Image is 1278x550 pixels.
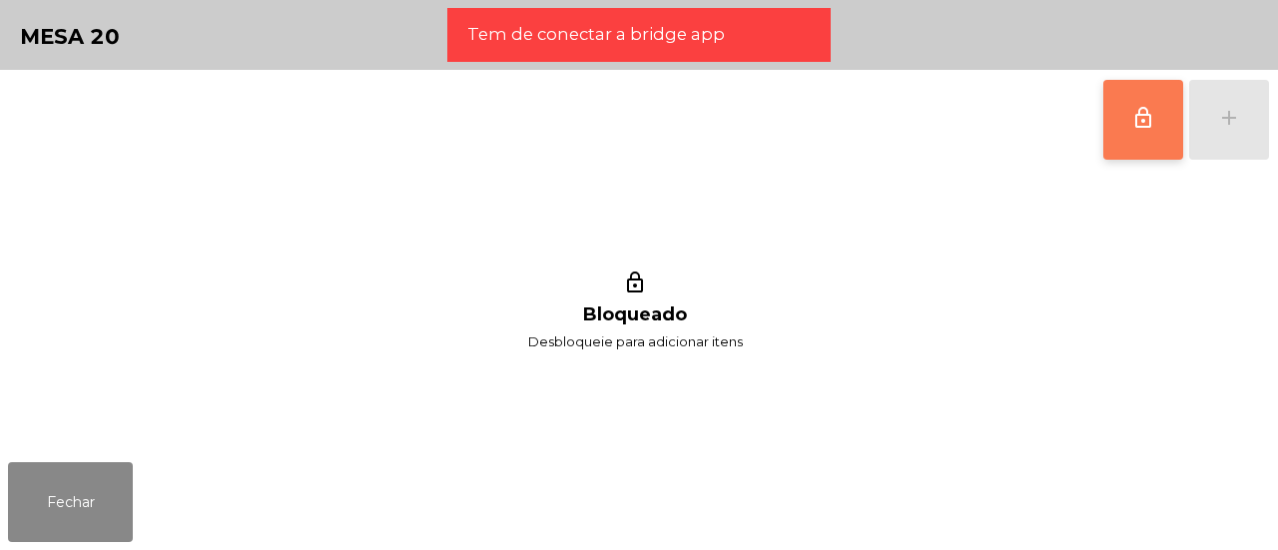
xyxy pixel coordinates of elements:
[8,462,133,542] button: Fechar
[1131,106,1155,130] span: lock_outline
[583,304,687,325] h1: Bloqueado
[1103,80,1183,160] button: lock_outline
[620,271,650,300] i: lock_outline
[20,22,120,52] h4: Mesa 20
[467,22,725,47] span: Tem de conectar a bridge app
[528,329,743,354] span: Desbloqueie para adicionar itens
